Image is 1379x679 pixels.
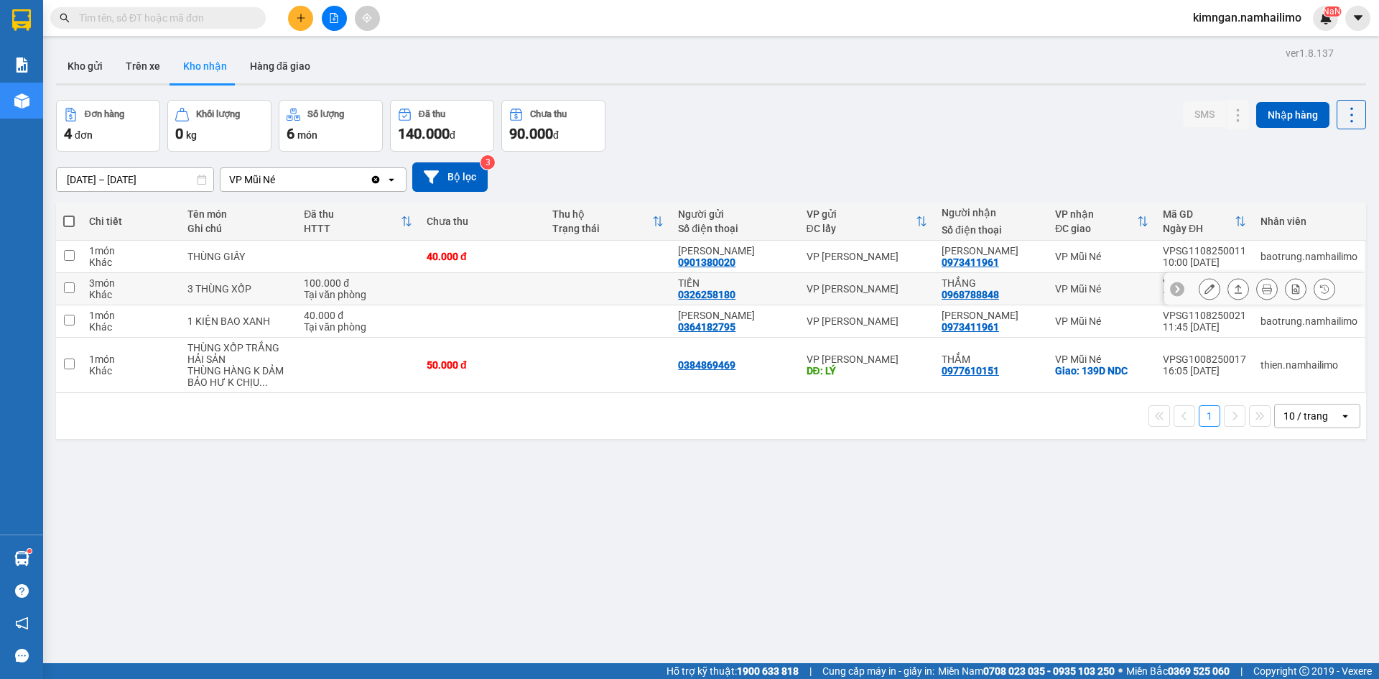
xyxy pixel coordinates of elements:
div: VP Mũi Né [1055,251,1148,262]
div: 0384869469 [678,359,735,371]
div: Trạng thái [552,223,652,234]
button: Kho nhận [172,49,238,83]
th: Toggle SortBy [1048,203,1156,241]
div: baotrung.namhailimo [1260,315,1357,327]
div: THÙNG HÀNG K DẢM BẢO HƯ K CHỊU TRÁCH NHIỆM [187,365,289,388]
div: ĐC lấy [807,223,916,234]
div: 0901380020 [678,257,735,268]
div: Giao: 139D NDC [1055,365,1148,377]
div: TỐNG DUY LÂN [942,245,1041,257]
div: Nhật Anh [678,245,791,257]
div: 0973411961 [942,321,999,333]
div: HTTT [304,223,401,234]
div: 1 món [89,245,173,257]
span: | [1240,663,1243,679]
div: VP [PERSON_NAME] [807,251,927,262]
button: Bộ lọc [412,162,488,192]
div: Người nhận [942,207,1041,218]
th: Toggle SortBy [799,203,934,241]
svg: open [1339,410,1351,422]
span: đ [450,129,455,141]
button: file-add [322,6,347,31]
div: Mã GD [1163,208,1235,220]
div: VP nhận [1055,208,1137,220]
div: Số điện thoại [678,223,791,234]
div: 1 KIỆN BAO XANH [187,315,289,327]
button: plus [288,6,313,31]
img: warehouse-icon [14,93,29,108]
div: Đã thu [304,208,401,220]
div: 0364182795 [678,321,735,333]
div: Nhân viên [1260,216,1357,227]
span: món [297,129,317,141]
span: ⚪️ [1118,668,1123,674]
div: 10:00 [DATE] [1163,257,1246,268]
div: Chưa thu [530,109,567,119]
div: 0326258180 [678,289,735,300]
span: 6 [287,125,294,142]
div: Đơn hàng [85,109,124,119]
button: Khối lượng0kg [167,100,271,152]
span: Miền Nam [938,663,1115,679]
div: ĐC giao [1055,223,1137,234]
div: Thu hộ [552,208,652,220]
div: Sửa đơn hàng [1199,278,1220,300]
div: 0977610151 [942,365,999,377]
div: Ngày ĐH [1163,223,1235,234]
div: Tại văn phòng [304,289,412,300]
div: Ghi chú [187,223,289,234]
span: đ [553,129,559,141]
div: 100.000 đ [304,277,412,289]
div: 40.000 đ [304,310,412,321]
span: Miền Bắc [1126,663,1230,679]
span: 4 [64,125,72,142]
div: 11:45 [DATE] [1163,321,1246,333]
th: Toggle SortBy [297,203,419,241]
div: 0973411961 [942,257,999,268]
div: Khác [89,321,173,333]
th: Toggle SortBy [1156,203,1253,241]
div: Đã thu [419,109,445,119]
span: copyright [1299,666,1309,676]
div: ver 1.8.137 [1286,45,1334,61]
div: 10 / trang [1283,409,1328,423]
div: Người gửi [678,208,791,220]
span: question-circle [15,584,29,598]
div: Số lượng [307,109,344,119]
div: VP Mũi Né [229,172,275,187]
div: 0968788848 [942,289,999,300]
strong: 0708 023 035 - 0935 103 250 [983,665,1115,677]
div: DĐ: LÝ [807,365,927,377]
div: 50.000 đ [427,359,538,371]
span: search [60,13,70,23]
img: icon-new-feature [1319,11,1332,24]
div: VP [PERSON_NAME] [807,283,927,295]
div: VP Mũi Né [1055,283,1148,295]
button: Nhập hàng [1256,102,1329,128]
div: Khối lượng [196,109,240,119]
div: 3 món [89,277,173,289]
div: 11:16 [DATE] [1163,289,1246,300]
button: SMS [1183,101,1226,127]
div: Số điện thoại [942,224,1041,236]
button: Đã thu140.000đ [390,100,494,152]
div: Khác [89,257,173,268]
span: | [809,663,812,679]
div: TỐNG DUY LÂN [942,310,1041,321]
div: 16:05 [DATE] [1163,365,1246,377]
strong: 1900 633 818 [737,665,799,677]
div: thien.namhailimo [1260,359,1357,371]
div: VP [PERSON_NAME] [807,354,927,365]
sup: NaN [1323,6,1341,17]
th: Toggle SortBy [545,203,671,241]
input: Selected VP Mũi Né. [277,172,278,187]
img: warehouse-icon [14,551,29,566]
div: Chưa thu [427,216,538,227]
span: kimngan.namhailimo [1181,9,1313,27]
button: 1 [1199,405,1220,427]
span: 0 [175,125,183,142]
img: logo-vxr [12,9,31,31]
input: Select a date range. [57,168,213,191]
button: caret-down [1345,6,1370,31]
span: kg [186,129,197,141]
